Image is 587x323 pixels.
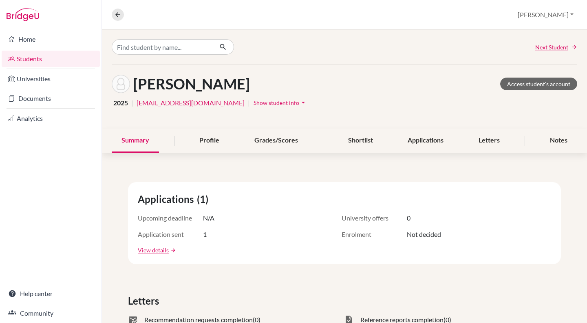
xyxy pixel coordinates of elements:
img: Bridge-U [7,8,39,21]
span: 0 [407,213,410,223]
span: (1) [197,192,212,207]
a: Analytics [2,110,100,127]
div: Notes [540,129,577,153]
a: Help center [2,285,100,302]
span: | [131,98,133,108]
img: Edward Chang's avatar [112,75,130,93]
a: Access student's account [500,78,577,90]
a: Universities [2,71,100,87]
span: 1 [203,229,207,239]
span: Applications [138,192,197,207]
span: Show student info [254,99,299,106]
button: Show student infoarrow_drop_down [253,96,308,109]
a: Community [2,305,100,321]
a: View details [138,246,169,254]
div: Letters [469,129,510,153]
div: Shortlist [338,129,383,153]
h1: [PERSON_NAME] [133,75,250,93]
span: Not decided [407,229,441,239]
span: Enrolment [342,229,407,239]
a: Students [2,51,100,67]
input: Find student by name... [112,39,213,55]
span: Letters [128,294,162,308]
a: Next Student [535,43,577,51]
div: Grades/Scores [245,129,308,153]
span: Upcoming deadline [138,213,203,223]
a: Home [2,31,100,47]
a: [EMAIL_ADDRESS][DOMAIN_NAME] [137,98,245,108]
span: | [248,98,250,108]
a: arrow_forward [169,247,176,253]
div: Applications [398,129,453,153]
button: [PERSON_NAME] [514,7,577,22]
span: Next Student [535,43,568,51]
span: University offers [342,213,407,223]
a: Documents [2,90,100,107]
div: Summary [112,129,159,153]
span: 2025 [113,98,128,108]
span: Application sent [138,229,203,239]
span: N/A [203,213,214,223]
i: arrow_drop_down [299,98,307,107]
div: Profile [190,129,229,153]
